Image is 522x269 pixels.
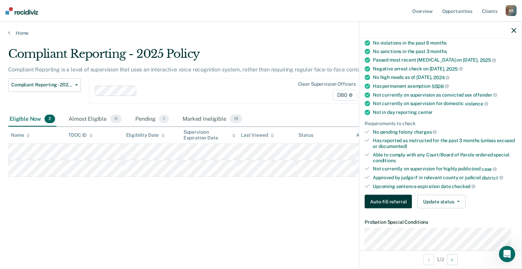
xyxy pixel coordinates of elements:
div: Clear supervision officers [298,81,356,87]
div: Marked Ineligible [181,112,243,127]
div: Pending [134,112,170,127]
div: 1 / 2 [359,250,522,268]
div: Requirements to check [365,120,516,126]
div: Has reported as instructed for the past 3 months (unless excused or [373,138,516,149]
div: Negative arrest check on [DATE], [373,66,516,72]
div: TDOC ID [68,132,93,138]
span: documented) [379,143,407,149]
div: Able to comply with any Court/Board of Parole ordered special [373,152,516,163]
span: 1 [159,115,169,123]
button: Previous Opportunity [423,254,434,265]
span: case [482,166,497,172]
div: Last Viewed [241,132,274,138]
span: months [430,49,447,54]
span: violence [465,101,488,106]
div: Has permanent exemption [373,83,516,89]
span: 2025 [480,57,496,63]
div: No violations in the past 6 [373,40,516,46]
div: Status [298,132,313,138]
span: district [482,175,503,180]
dt: Probation Special Conditions [365,219,516,225]
span: 15 [230,115,242,123]
span: checked [452,184,475,189]
div: Approved by judge if in relevant county or judicial [373,174,516,181]
div: Eligible Now [8,112,56,127]
div: Eligibility Date [126,132,165,138]
span: Compliant Reporting - 2025 Policy [11,82,72,88]
div: Supervision Expiration Date [184,129,236,141]
span: D80 [333,90,357,101]
div: No pending felony [373,129,516,135]
button: Update status [417,195,465,208]
a: Home [8,30,514,36]
div: No high needs as of [DATE], [373,74,516,81]
div: Upcoming sentence expiration date [373,183,516,189]
div: Not currently on supervision for domestic [373,101,516,107]
div: No sanctions in the past 3 [373,49,516,54]
div: Assigned to [356,132,388,138]
span: offender [473,92,498,98]
div: Not currently on supervision for highly publicized [373,166,516,172]
div: Not in day reporting [373,109,516,115]
span: 2024 [433,75,450,80]
div: Not currently on supervision as convicted sex [373,92,516,98]
div: B R [506,5,517,16]
div: Almost Eligible [67,112,123,127]
span: months [430,40,447,46]
iframe: Intercom live chat [499,246,515,262]
span: conditions [373,157,396,163]
button: Next Opportunity [447,254,458,265]
span: 2 [45,115,55,123]
span: SSDB [432,83,449,89]
span: center [418,109,433,115]
div: Name [11,132,30,138]
div: Passed most recent [MEDICAL_DATA] on [DATE], [373,57,516,63]
a: Navigate to form link [365,195,415,208]
span: 2025 [446,66,463,71]
p: Compliant Reporting is a level of supervision that uses an interactive voice recognition system, ... [8,66,369,73]
span: 11 [110,115,122,123]
button: Auto-fill referral [365,195,412,208]
span: charges [414,129,437,135]
img: Recidiviz [5,7,38,15]
div: Compliant Reporting - 2025 Policy [8,47,400,66]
